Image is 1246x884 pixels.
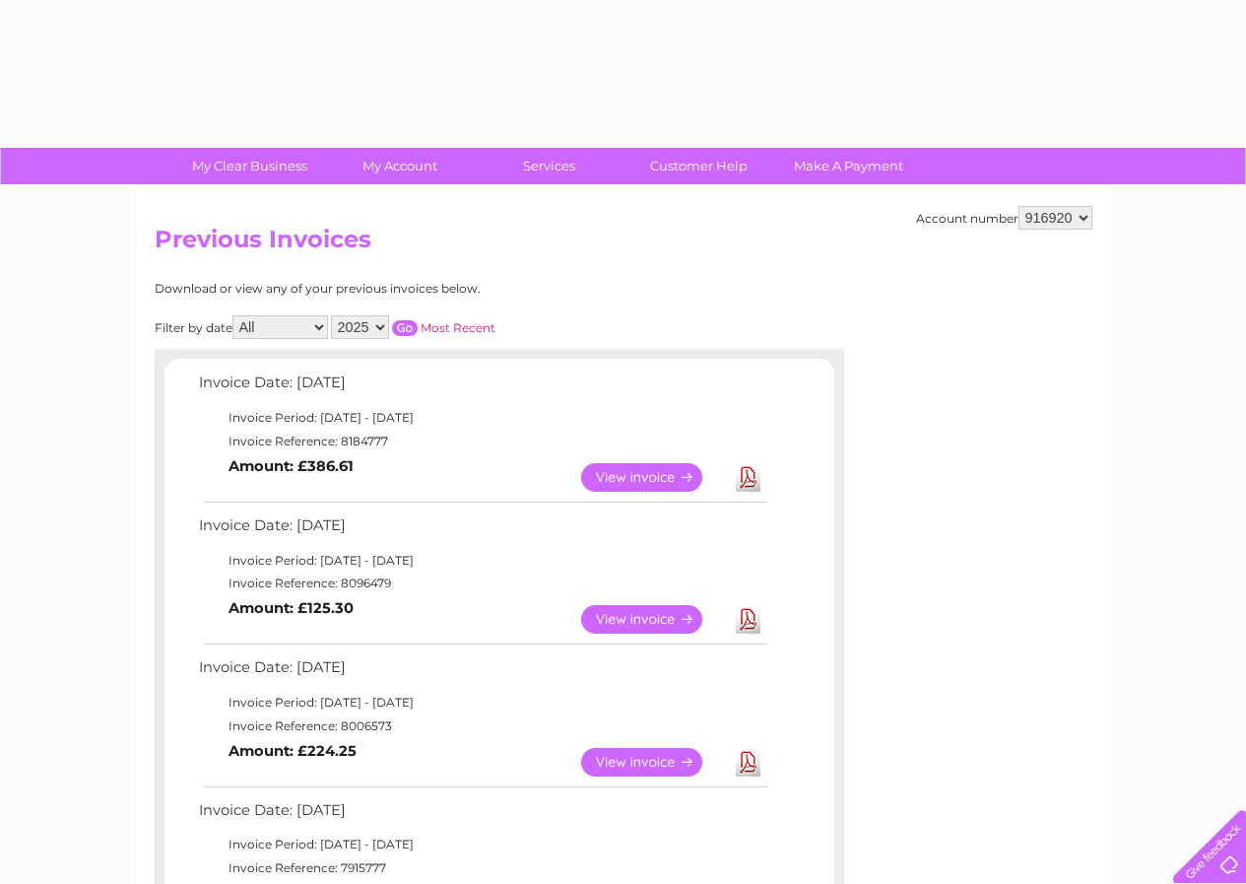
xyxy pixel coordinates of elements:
td: Invoice Period: [DATE] - [DATE] [194,549,770,573]
div: Account number [916,206,1092,230]
td: Invoice Reference: 7915777 [194,856,770,880]
h2: Previous Invoices [155,226,1092,263]
a: View [581,605,726,634]
a: Services [468,148,630,184]
b: Amount: £224.25 [229,742,357,760]
td: Invoice Reference: 8184777 [194,430,770,453]
a: Customer Help [618,148,780,184]
div: Download or view any of your previous invoices below. [155,282,672,296]
td: Invoice Reference: 8096479 [194,572,770,595]
td: Invoice Reference: 8006573 [194,714,770,738]
a: Make A Payment [767,148,930,184]
b: Amount: £386.61 [229,457,354,475]
td: Invoice Date: [DATE] [194,654,770,691]
td: Invoice Period: [DATE] - [DATE] [194,833,770,856]
div: Filter by date [155,315,672,339]
td: Invoice Date: [DATE] [194,370,770,406]
a: Most Recent [421,320,495,335]
a: My Account [318,148,481,184]
a: Download [736,605,760,634]
a: Download [736,463,760,492]
td: Invoice Period: [DATE] - [DATE] [194,406,770,430]
a: My Clear Business [168,148,331,184]
b: Amount: £125.30 [229,599,354,617]
a: View [581,463,726,492]
a: Download [736,748,760,777]
a: View [581,748,726,777]
td: Invoice Date: [DATE] [194,512,770,549]
td: Invoice Date: [DATE] [194,797,770,834]
td: Invoice Period: [DATE] - [DATE] [194,691,770,714]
